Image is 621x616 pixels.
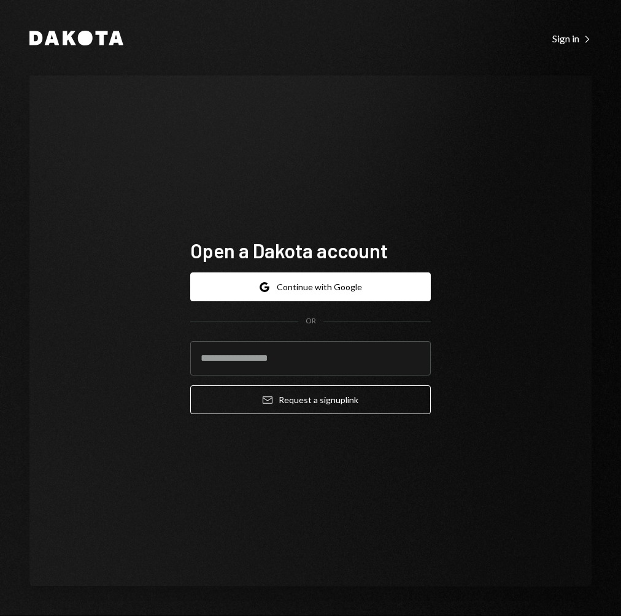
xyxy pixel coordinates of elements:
button: Continue with Google [190,272,431,301]
div: OR [306,316,316,326]
h1: Open a Dakota account [190,238,431,263]
div: Sign in [552,33,592,45]
button: Request a signuplink [190,385,431,414]
a: Sign in [552,31,592,45]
